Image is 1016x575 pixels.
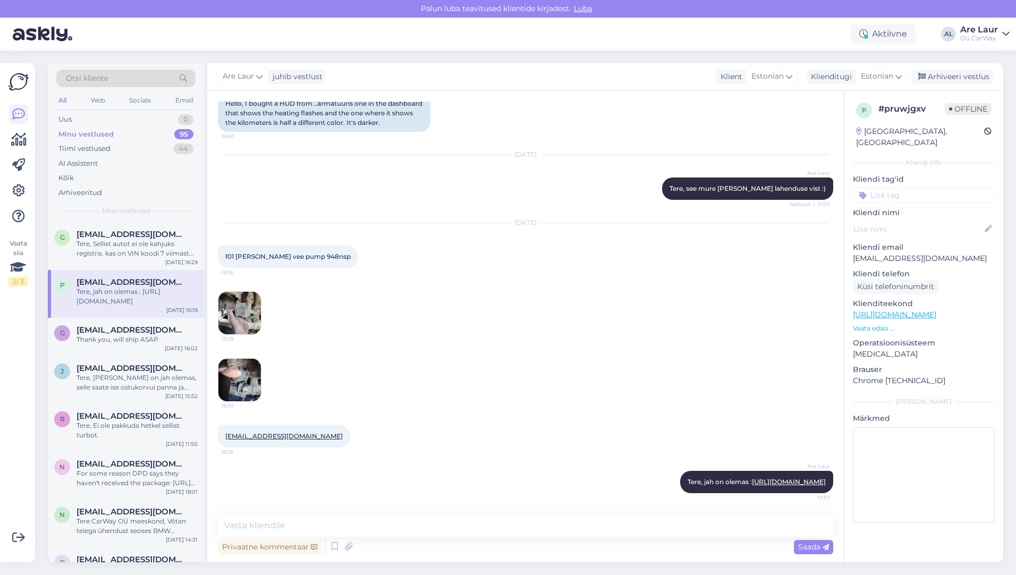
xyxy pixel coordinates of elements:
input: Lisa nimi [853,223,983,235]
p: [MEDICAL_DATA] [853,349,995,360]
span: Are Laur [790,169,830,177]
span: 16:00 [221,132,261,140]
div: Tere, Ei ole pakkuda hetkel sellist turbot. [77,421,198,440]
span: n [60,511,65,519]
div: AI Assistent [58,158,98,169]
img: Attachment [218,292,261,334]
span: 17:57 [790,494,830,502]
div: # pruwjgxv [878,103,945,115]
div: All [56,94,69,107]
p: Kliendi email [853,242,995,253]
p: Vaata edasi ... [853,324,995,333]
div: [GEOGRAPHIC_DATA], [GEOGRAPHIC_DATA] [856,126,984,148]
span: germo.ts@gmail.com [77,230,187,239]
div: Privaatne kommentaar [218,540,321,554]
div: Klient [716,71,742,82]
span: Nähtud ✓ 11:07 [790,200,830,208]
span: Are Laur [223,71,254,82]
div: Minu vestlused [58,129,114,140]
span: 15:19 [222,402,261,410]
div: Email [173,94,196,107]
span: Tere, jah on olemas : [688,478,826,486]
p: Kliendi tag'id [853,174,995,185]
div: [DATE] 14:31 [166,536,198,544]
div: Kliendi info [853,158,995,167]
span: Otsi kliente [66,73,108,84]
div: Tere CarWay OÜ meeskond, Võtan teiega ühendust seoses BMW heitgaaside temperatuuriandur, väljalas... [77,517,198,536]
div: Oü CarWay [960,34,998,43]
div: Küsi telefoninumbrit [853,280,938,294]
div: Arhiveeri vestlus [912,70,994,84]
div: Arhiveeritud [58,188,102,198]
div: Kõik [58,173,74,183]
div: 44 [173,143,193,154]
span: j [61,367,64,375]
div: 2 / 3 [9,277,28,286]
span: p [60,281,65,289]
div: [DATE] 16:19 [166,306,198,314]
p: Märkmed [853,413,995,424]
div: 0 [178,114,193,125]
div: Tere, Sellist autot ei ole kahjuks registris. kas on VIN koodi 7 viimast sümbolit anda ? [77,239,198,258]
span: balashovandrey0@gmail.com [77,555,187,564]
div: AL [941,27,956,41]
div: Thank you, will ship ASAP [77,335,198,344]
div: [DATE] 16:02 [165,344,198,352]
span: b [60,559,65,566]
div: [DATE] 11:50 [166,440,198,448]
span: Minu vestlused [102,206,150,216]
span: nasermoi@outlook.com [77,459,187,469]
span: n [60,463,65,471]
span: Offline [945,103,992,115]
div: juhib vestlust [268,71,323,82]
span: r [60,415,65,423]
div: Vaata siia [9,239,28,286]
span: Tere, see mure [PERSON_NAME] lahenduse vist :) [670,184,826,192]
a: Are LaurOü CarWay [960,26,1010,43]
span: f01 [PERSON_NAME] vee pump 948nsp [225,252,351,260]
span: 16:19 [221,448,261,456]
p: Klienditeekond [853,298,995,309]
p: Kliendi nimi [853,207,995,218]
p: Brauser [853,364,995,375]
a: [URL][DOMAIN_NAME] [752,478,826,486]
span: p [862,106,867,114]
img: Attachment [218,359,261,401]
div: [DATE] 16:29 [165,258,198,266]
span: jannerikeske@gmail.com [77,363,187,373]
span: g [60,329,65,337]
a: [URL][DOMAIN_NAME] [853,310,936,319]
span: risto.roosipuu@gmail.com [77,411,187,421]
div: Tere, [PERSON_NAME] on jah olemas, selle saate ise ostukorvui panna ja ülekande sooritada kui soo... [77,373,198,392]
span: 15:18 [222,335,261,343]
div: Web [89,94,107,107]
div: [DATE] [218,150,833,159]
p: [EMAIL_ADDRESS][DOMAIN_NAME] [853,253,995,264]
span: priit.kukk@hotmail.com [77,277,187,287]
span: Saada [798,542,829,552]
span: Estonian [751,71,784,82]
div: Aktiivne [851,24,916,44]
a: [EMAIL_ADDRESS][DOMAIN_NAME] [225,432,343,440]
div: For some reason DPD says they haven't received the package: [URL][DOMAIN_NAME] [77,469,198,488]
span: garethchickey@gmail.com [77,325,187,335]
img: Askly Logo [9,72,29,92]
p: Chrome [TECHNICAL_ID] [853,375,995,386]
div: [DATE] 15:52 [165,392,198,400]
span: Estonian [861,71,893,82]
div: [DATE] 18:01 [166,488,198,496]
p: Kliendi telefon [853,268,995,280]
div: Klienditugi [807,71,852,82]
span: 15:18 [221,268,261,276]
div: Tere, jah on olemas : [URL][DOMAIN_NAME] [77,287,198,306]
span: g [60,233,65,241]
div: [DATE] [218,218,833,227]
span: nasermoi@outlook.com [77,507,187,517]
div: Hello, I bought a HUD from ..armatuuris one in the dashboard that shows the heating flashes and t... [218,95,430,132]
div: Are Laur [960,26,998,34]
div: 95 [174,129,193,140]
div: [PERSON_NAME] [853,397,995,407]
div: Uus [58,114,72,125]
span: Luba [571,4,595,13]
input: Lisa tag [853,187,995,203]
